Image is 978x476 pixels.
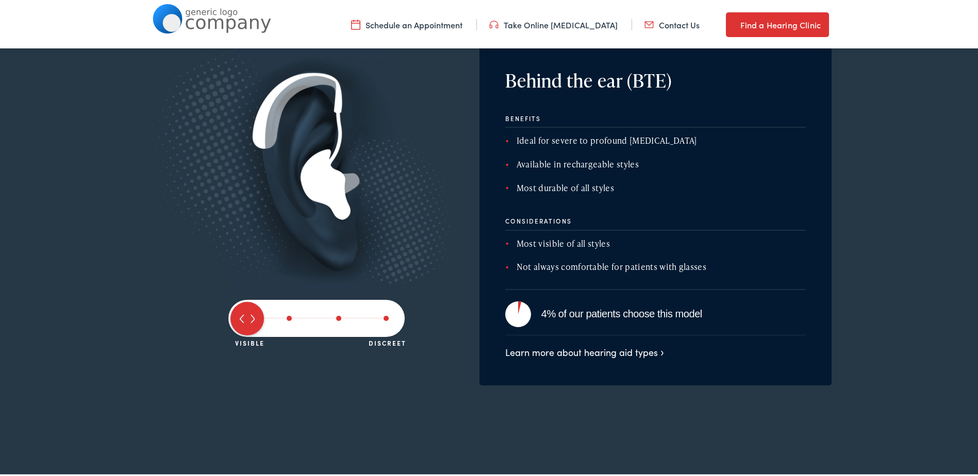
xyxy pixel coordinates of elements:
img: utility icon [644,17,654,28]
a: Learn more about hearing aid types [505,344,664,356]
div: Considerations [505,215,806,228]
div: Benefits [505,113,806,126]
div: Discreet [369,335,406,345]
img: utility icon [726,16,735,29]
li: Most durable of all styles [505,179,806,193]
a: Take Online [MEDICAL_DATA] [489,17,618,28]
img: utility icon [489,17,499,28]
h2: Behind the ear (BTE) [505,67,789,90]
a: Find a Hearing Clinic [726,10,829,35]
a: Schedule an Appointment [351,17,462,28]
a: Contact Us [644,17,700,28]
li: Most visible of all styles [505,235,806,248]
img: utility icon [351,17,360,28]
li: Not always comfortable for patients with glasses [505,258,806,271]
div: Visible [235,335,264,345]
div: 4% of our patients choose this model [541,303,806,320]
li: Ideal for severe to profound [MEDICAL_DATA] [505,132,806,145]
li: Available in rechargeable styles [505,156,806,169]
